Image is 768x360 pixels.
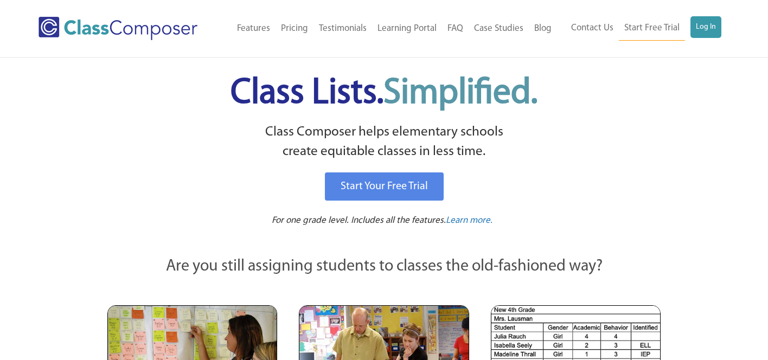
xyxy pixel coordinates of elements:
[557,16,722,41] nav: Header Menu
[690,16,721,38] a: Log In
[442,17,469,41] a: FAQ
[341,181,428,192] span: Start Your Free Trial
[446,216,492,225] span: Learn more.
[529,17,557,41] a: Blog
[106,123,662,162] p: Class Composer helps elementary schools create equitable classes in less time.
[232,17,276,41] a: Features
[446,214,492,228] a: Learn more.
[372,17,442,41] a: Learning Portal
[272,216,446,225] span: For one grade level. Includes all the features.
[276,17,313,41] a: Pricing
[219,17,556,41] nav: Header Menu
[619,16,685,41] a: Start Free Trial
[566,16,619,40] a: Contact Us
[231,76,537,111] span: Class Lists.
[325,172,444,201] a: Start Your Free Trial
[39,17,197,40] img: Class Composer
[313,17,372,41] a: Testimonials
[469,17,529,41] a: Case Studies
[107,255,661,279] p: Are you still assigning students to classes the old-fashioned way?
[383,76,537,111] span: Simplified.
